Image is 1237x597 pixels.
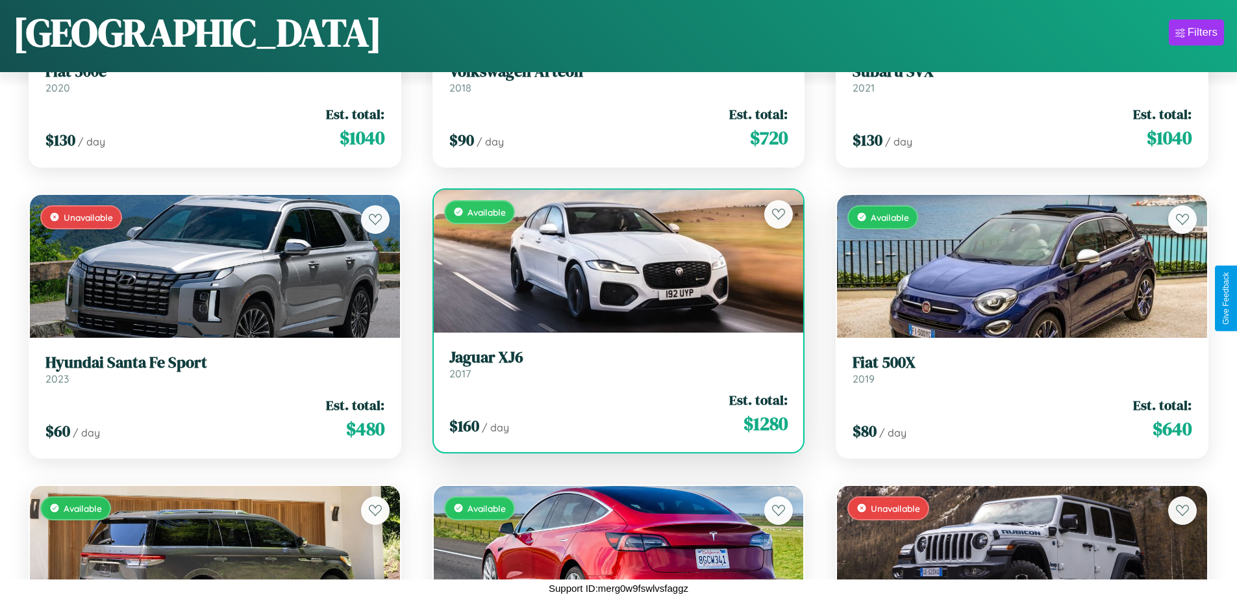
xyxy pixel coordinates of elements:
span: $ 130 [853,129,882,151]
span: $ 80 [853,420,877,442]
a: Fiat 500X2019 [853,353,1192,385]
h3: Subaru SVX [853,62,1192,81]
span: Available [871,212,909,223]
span: Est. total: [1133,105,1192,123]
span: 2017 [449,367,471,380]
span: Est. total: [326,105,384,123]
span: / day [477,135,504,148]
a: Volkswagen Arteon2018 [449,62,788,94]
span: Available [64,503,102,514]
span: $ 1280 [743,411,788,437]
span: $ 160 [449,415,479,437]
h1: [GEOGRAPHIC_DATA] [13,6,382,59]
span: $ 90 [449,129,474,151]
span: $ 720 [750,125,788,151]
span: $ 60 [45,420,70,442]
span: $ 130 [45,129,75,151]
h3: Fiat 500e [45,62,384,81]
span: $ 1040 [1147,125,1192,151]
span: Est. total: [729,390,788,409]
button: Filters [1169,19,1224,45]
p: Support ID: merg0w9fswlvsfaggz [549,579,688,597]
div: Give Feedback [1221,272,1231,325]
div: Filters [1188,26,1218,39]
a: Jaguar XJ62017 [449,348,788,380]
span: $ 480 [346,416,384,442]
h3: Fiat 500X [853,353,1192,372]
span: / day [73,426,100,439]
span: / day [482,421,509,434]
span: / day [885,135,912,148]
span: 2019 [853,372,875,385]
span: $ 1040 [340,125,384,151]
a: Subaru SVX2021 [853,62,1192,94]
span: / day [879,426,906,439]
a: Fiat 500e2020 [45,62,384,94]
span: Est. total: [729,105,788,123]
span: Available [468,207,506,218]
h3: Hyundai Santa Fe Sport [45,353,384,372]
h3: Jaguar XJ6 [449,348,788,367]
span: / day [78,135,105,148]
span: 2023 [45,372,69,385]
span: Unavailable [871,503,920,514]
span: Est. total: [1133,396,1192,414]
span: 2020 [45,81,70,94]
span: Est. total: [326,396,384,414]
h3: Volkswagen Arteon [449,62,788,81]
span: 2021 [853,81,875,94]
span: Available [468,503,506,514]
a: Hyundai Santa Fe Sport2023 [45,353,384,385]
span: $ 640 [1153,416,1192,442]
span: Unavailable [64,212,113,223]
span: 2018 [449,81,471,94]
